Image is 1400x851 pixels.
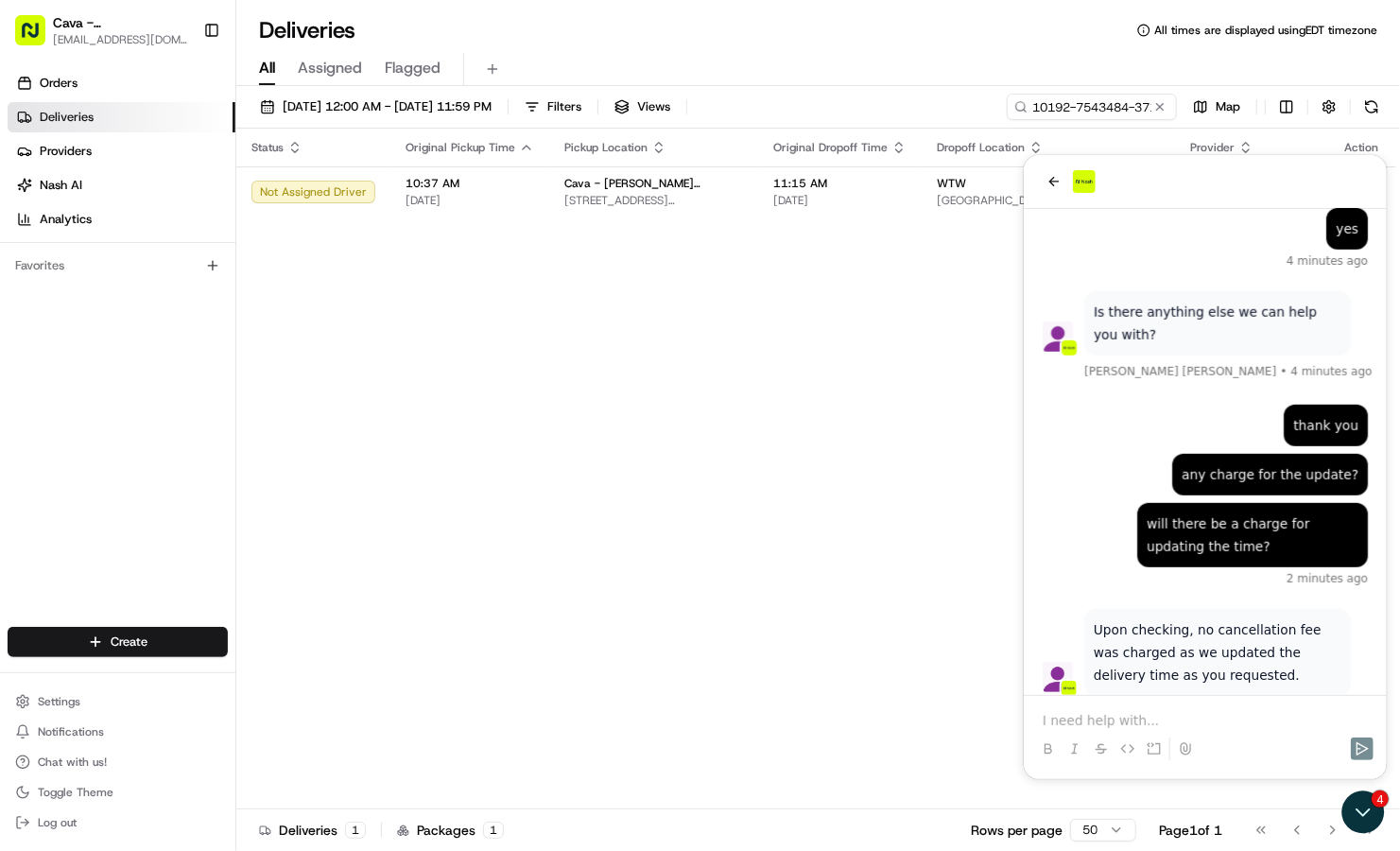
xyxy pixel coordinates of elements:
[38,815,77,830] span: Log out
[8,170,235,200] a: Nash AI
[38,694,80,709] span: Settings
[259,57,275,79] span: All
[38,724,104,739] span: Notifications
[773,176,907,191] span: 11:15 AM
[564,193,743,208] span: [STREET_ADDRESS][PERSON_NAME]
[1341,140,1381,155] div: Action
[1340,789,1391,840] iframe: Open customer support
[345,822,366,839] div: 1
[8,749,228,775] button: Chat with us!
[547,98,581,115] span: Filters
[8,8,196,53] button: Cava - [PERSON_NAME][GEOGRAPHIC_DATA][EMAIL_ADDRESS][DOMAIN_NAME]
[564,140,648,155] span: Pickup Location
[40,75,78,92] span: Orders
[406,193,534,208] span: [DATE]
[406,140,515,155] span: Original Pickup Time
[298,57,362,79] span: Assigned
[8,627,228,657] button: Create
[40,211,92,228] span: Analytics
[40,143,92,160] span: Providers
[38,755,107,770] span: Chat with us!
[397,821,504,840] div: Packages
[8,136,235,166] a: Providers
[564,176,743,191] span: Cava - [PERSON_NAME][GEOGRAPHIC_DATA]
[1159,821,1222,840] div: Page 1 of 1
[259,821,366,840] div: Deliveries
[53,13,188,32] button: Cava - [PERSON_NAME][GEOGRAPHIC_DATA]
[40,109,94,126] span: Deliveries
[1216,98,1240,115] span: Map
[483,822,504,839] div: 1
[8,102,235,132] a: Deliveries
[937,140,1025,155] span: Dropoff Location
[111,634,147,651] span: Create
[8,779,228,806] button: Toggle Theme
[53,32,188,47] button: [EMAIL_ADDRESS][DOMAIN_NAME]
[1184,94,1249,120] button: Map
[1024,155,1387,779] iframe: Customer support window
[8,688,228,715] button: Settings
[516,94,590,120] button: Filters
[385,57,441,79] span: Flagged
[8,204,235,234] a: Analytics
[937,193,1160,208] span: [GEOGRAPHIC_DATA][STREET_ADDRESS][GEOGRAPHIC_DATA]
[259,15,355,45] h1: Deliveries
[38,785,113,800] span: Toggle Theme
[606,94,679,120] button: Views
[283,98,492,115] span: [DATE] 12:00 AM - [DATE] 11:59 PM
[1358,94,1385,120] button: Refresh
[937,176,966,191] span: WTW
[251,94,500,120] button: [DATE] 12:00 AM - [DATE] 11:59 PM
[8,809,228,836] button: Log out
[773,140,888,155] span: Original Dropoff Time
[1154,23,1377,38] span: All times are displayed using EDT timezone
[8,251,228,281] div: Favorites
[8,68,235,98] a: Orders
[40,177,82,194] span: Nash AI
[406,176,534,191] span: 10:37 AM
[251,140,284,155] span: Status
[1190,140,1235,155] span: Provider
[773,193,907,208] span: [DATE]
[1007,94,1177,120] input: Type to search
[8,719,228,745] button: Notifications
[971,821,1063,840] p: Rows per page
[637,98,670,115] span: Views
